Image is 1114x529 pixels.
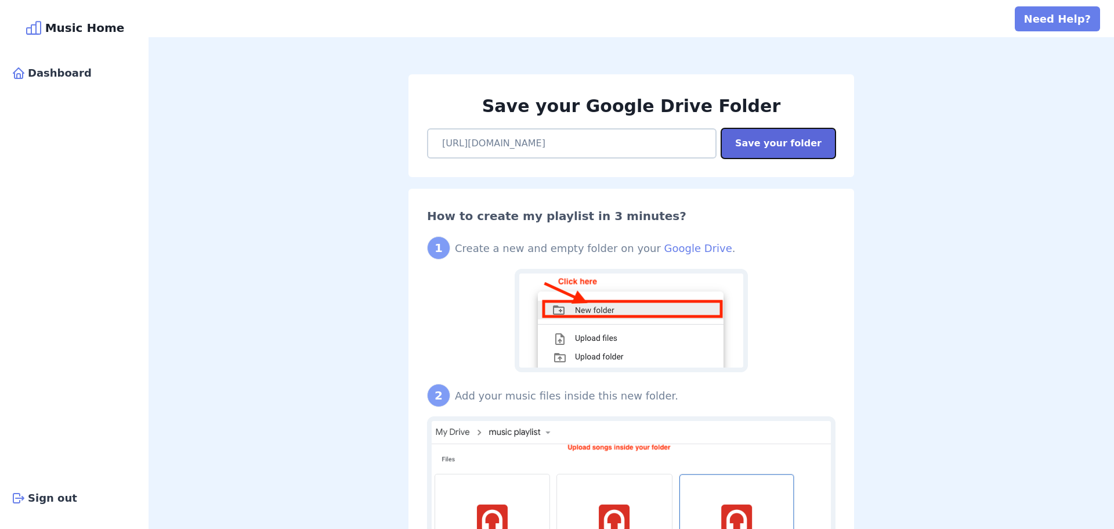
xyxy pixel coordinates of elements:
[455,240,736,256] div: Create a new and empty folder on your .
[515,269,748,372] img: Create a new folder
[427,384,450,407] div: 2
[455,388,678,404] div: Add your music files inside this new folder.
[427,128,717,159] input: Add your Google Drive Music folder here
[1015,6,1100,31] button: Need Help?
[1015,14,1100,25] a: Need Help?
[427,93,835,119] h1: Save your Google Drive Folder
[7,485,142,510] button: Sign out
[664,242,732,254] a: Google Drive
[427,207,835,225] h2: How to create my playlist in 3 minutes?
[427,236,450,260] div: 1
[7,60,142,85] a: Dashboard
[7,19,142,37] div: Music Home
[721,128,835,159] button: Save your folder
